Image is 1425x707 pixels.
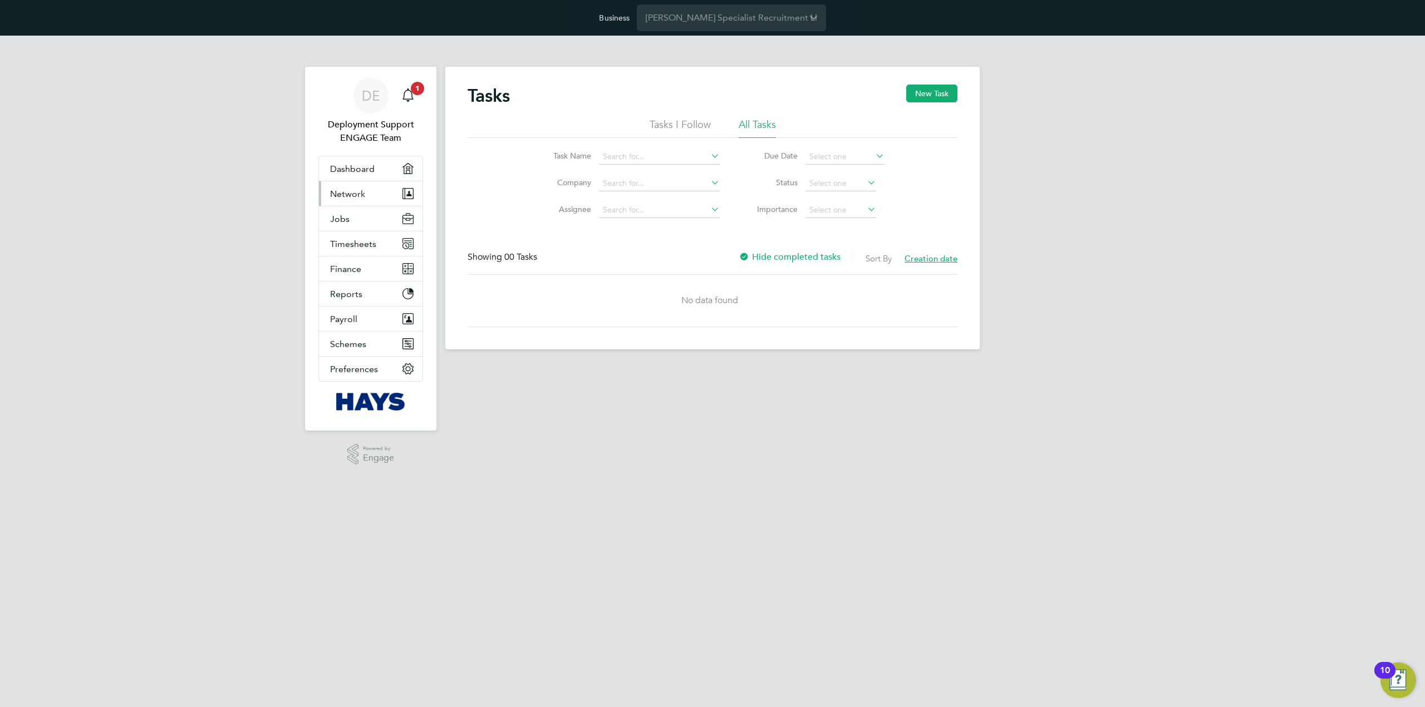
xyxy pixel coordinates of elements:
div: Showing [468,251,539,263]
span: Network [330,189,365,199]
span: Powered by [363,444,394,453]
span: 1 [411,82,424,95]
label: Status [748,177,798,187]
button: Timesheets [319,231,422,256]
nav: Main navigation [305,67,436,431]
a: DEDeployment Support ENGAGE Team [318,78,423,145]
li: Tasks I Follow [650,118,711,138]
button: New Task [906,85,957,102]
input: Search for... [599,202,720,218]
button: Schemes [319,332,422,356]
div: No data found [468,295,952,306]
input: Search for... [599,176,720,191]
button: Reports [319,281,422,306]
input: Search for... [599,149,720,165]
input: Select one [805,202,876,218]
span: DE [362,88,380,103]
li: All Tasks [739,118,776,138]
label: Importance [748,204,798,214]
label: Hide completed tasks [739,251,841,263]
img: hays-logo-retina.png [336,393,406,411]
a: 1 [397,78,419,113]
span: Dashboard [330,164,375,174]
label: Assignee [541,204,591,214]
span: Payroll [330,314,357,324]
span: Reports [330,289,362,299]
button: Open Resource Center, 10 new notifications [1380,662,1416,698]
span: Schemes [330,339,366,349]
span: Creation date [905,253,957,264]
button: Payroll [319,306,422,331]
span: Engage [363,453,394,463]
button: Jobs [319,206,422,231]
a: Go to home page [318,393,423,411]
span: Timesheets [330,239,376,249]
span: Preferences [330,364,378,374]
button: Preferences [319,357,422,381]
span: Finance [330,264,361,274]
label: Business [599,13,630,23]
a: Dashboard [319,156,422,181]
input: Select one [805,149,885,165]
label: Due Date [748,151,798,161]
div: 10 [1380,670,1390,685]
label: Company [541,177,591,187]
h2: Tasks [468,85,510,107]
span: 00 Tasks [504,251,537,263]
label: Sort By [866,253,892,264]
span: Jobs [330,214,350,224]
button: Finance [319,256,422,281]
a: Powered byEngage [347,444,395,465]
input: Select one [805,176,876,191]
label: Task Name [541,151,591,161]
span: Deployment Support ENGAGE Team [318,118,423,145]
button: Network [319,181,422,206]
